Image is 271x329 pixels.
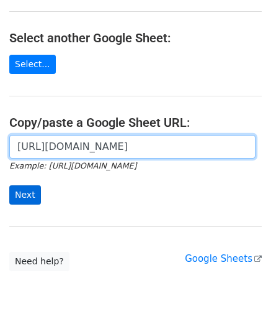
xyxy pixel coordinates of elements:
a: Select... [9,55,56,74]
a: Google Sheets [185,253,262,264]
h4: Select another Google Sheet: [9,30,262,45]
iframe: Chat Widget [209,269,271,329]
input: Next [9,185,41,205]
small: Example: [URL][DOMAIN_NAME] [9,161,136,170]
h4: Copy/paste a Google Sheet URL: [9,115,262,130]
input: Paste your Google Sheet URL here [9,135,255,159]
a: Need help? [9,252,69,271]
